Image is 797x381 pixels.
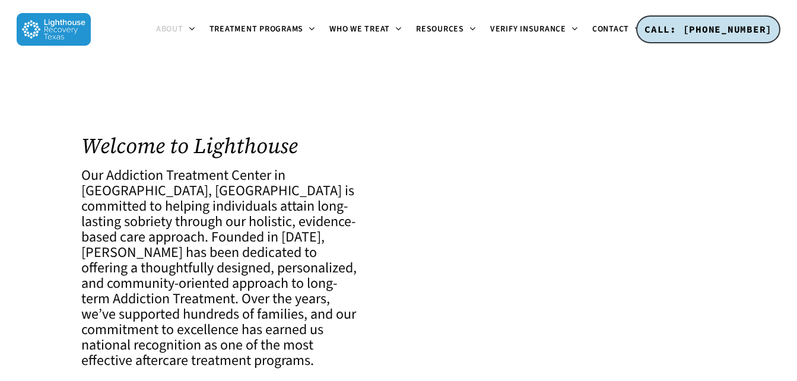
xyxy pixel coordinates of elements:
a: Contact [585,25,648,34]
a: About [149,25,202,34]
a: Verify Insurance [483,25,585,34]
span: Resources [416,23,464,35]
span: Contact [592,23,629,35]
span: Who We Treat [329,23,390,35]
h4: Our Addiction Treatment Center in [GEOGRAPHIC_DATA], [GEOGRAPHIC_DATA] is committed to helping in... [81,168,364,369]
span: Verify Insurance [490,23,566,35]
h1: Welcome to Lighthouse [81,134,364,158]
span: CALL: [PHONE_NUMBER] [644,23,772,35]
span: About [156,23,183,35]
a: Treatment Programs [202,25,323,34]
a: Who We Treat [322,25,409,34]
a: CALL: [PHONE_NUMBER] [636,15,780,44]
a: Resources [409,25,483,34]
img: Lighthouse Recovery Texas [17,13,91,46]
span: Treatment Programs [209,23,304,35]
